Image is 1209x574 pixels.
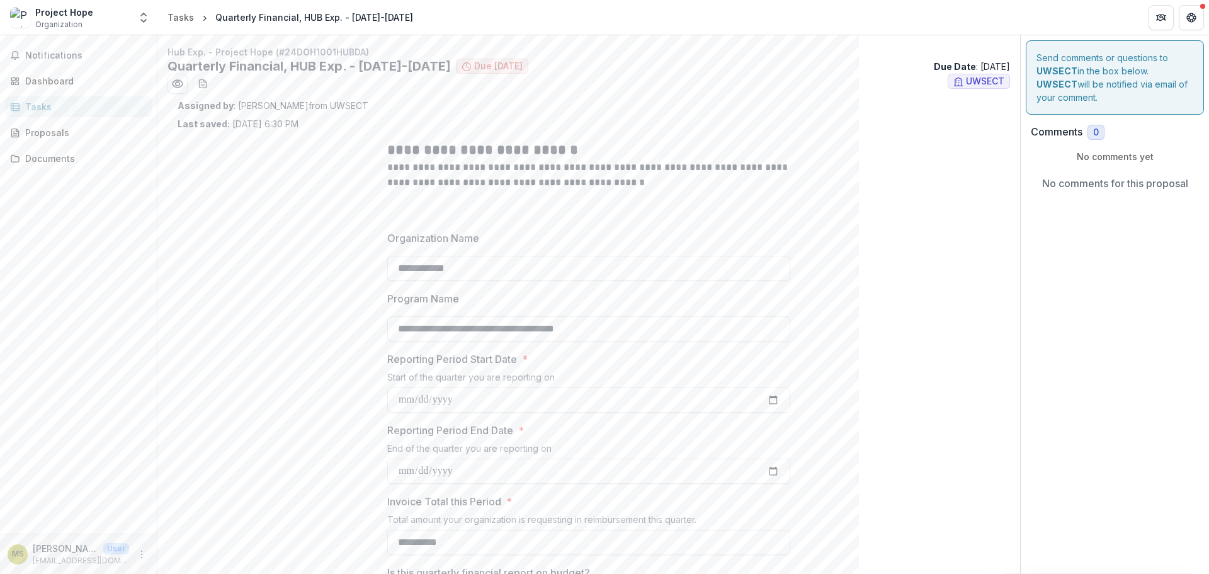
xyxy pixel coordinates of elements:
[103,543,129,554] p: User
[162,8,199,26] a: Tasks
[5,96,152,117] a: Tasks
[25,152,142,165] div: Documents
[387,231,479,246] p: Organization Name
[1031,150,1199,163] p: No comments yet
[178,100,234,111] strong: Assigned by
[5,148,152,169] a: Documents
[167,11,194,24] div: Tasks
[178,117,298,130] p: [DATE] 6:30 PM
[387,352,517,367] p: Reporting Period Start Date
[215,11,413,24] div: Quarterly Financial, HUB Exp. - [DATE]-[DATE]
[167,59,451,74] h2: Quarterly Financial, HUB Exp. - [DATE]-[DATE]
[167,45,1010,59] p: Hub Exp. - Project Hope (#24DOH1001HUBDA)
[1036,66,1077,76] strong: UWSECT
[134,547,149,562] button: More
[25,126,142,139] div: Proposals
[387,514,790,530] div: Total amount your organization is requesting in reimbursement this quarter.
[1031,126,1082,138] h2: Comments
[1036,79,1077,89] strong: UWSECT
[25,74,142,88] div: Dashboard
[387,494,501,509] p: Invoice Total this Period
[1026,40,1204,115] div: Send comments or questions to in the box below. will be notified via email of your comment.
[25,100,142,113] div: Tasks
[966,76,1004,87] span: UWSECT
[934,61,976,72] strong: Due Date
[5,122,152,143] a: Proposals
[1093,127,1099,138] span: 0
[387,443,790,459] div: End of the quarter you are reporting on
[1179,5,1204,30] button: Get Help
[193,74,213,94] button: download-word-button
[12,550,24,558] div: Masy Sarpong
[1042,176,1188,191] p: No comments for this proposal
[474,61,523,72] span: Due [DATE]
[162,8,418,26] nav: breadcrumb
[33,542,98,555] p: [PERSON_NAME]
[135,5,152,30] button: Open entity switcher
[35,6,93,19] div: Project Hope
[387,291,459,306] p: Program Name
[25,50,147,61] span: Notifications
[167,74,188,94] button: Preview 03e6ec0c-734e-4dec-8e3b-93875ecf61d9.pdf
[1149,5,1174,30] button: Partners
[934,60,1010,73] p: : [DATE]
[387,423,513,438] p: Reporting Period End Date
[387,372,790,387] div: Start of the quarter you are reporting on
[5,71,152,91] a: Dashboard
[178,118,230,129] strong: Last saved:
[10,8,30,28] img: Project Hope
[5,45,152,66] button: Notifications
[33,555,129,566] p: [EMAIL_ADDRESS][DOMAIN_NAME]
[35,19,82,30] span: Organization
[178,99,1000,112] p: : [PERSON_NAME] from UWSECT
